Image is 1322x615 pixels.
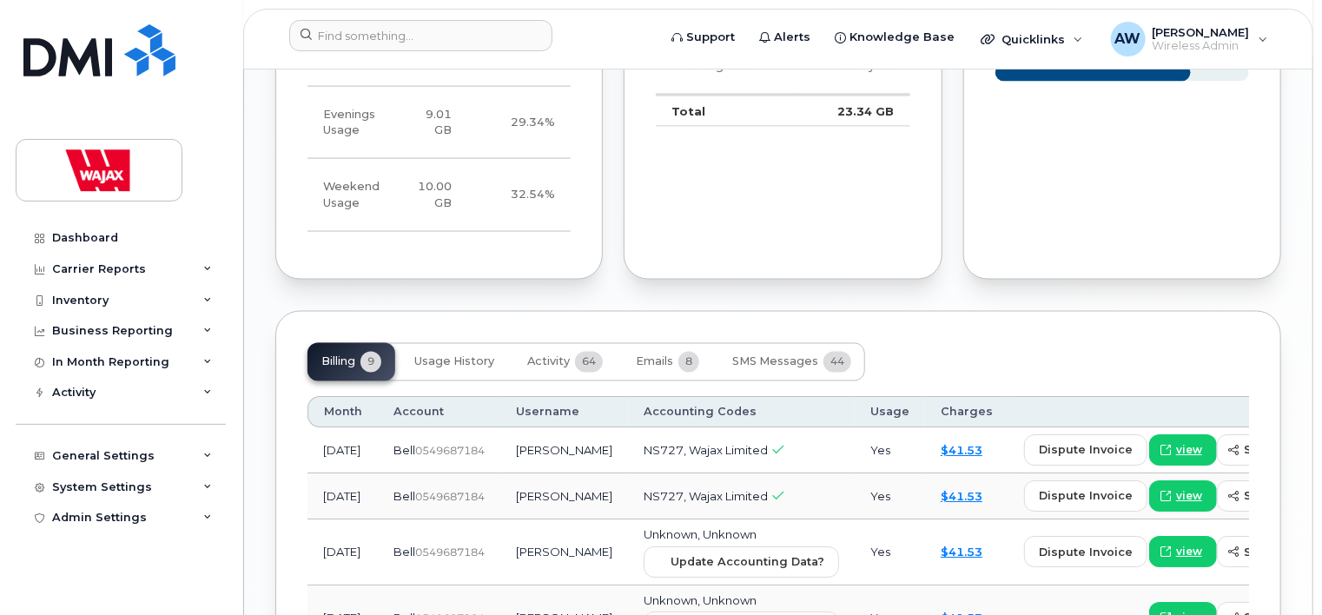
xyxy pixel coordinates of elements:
[941,490,982,504] a: $41.53
[1099,22,1280,56] div: Andrew Warren
[798,95,909,128] td: 23.34 GB
[1039,545,1133,561] span: dispute invoice
[941,444,982,458] a: $41.53
[393,490,415,504] span: Bell
[644,547,839,579] button: Update Accounting Data?
[307,428,378,474] td: [DATE]
[644,594,757,608] span: Unknown, Unknown
[1244,488,1309,505] span: send copy
[1039,488,1133,505] span: dispute invoice
[747,20,823,55] a: Alerts
[656,95,798,128] td: Total
[732,355,818,369] span: SMS Messages
[307,520,378,586] td: [DATE]
[1176,545,1202,560] span: view
[855,474,925,520] td: Yes
[500,397,628,428] th: Username
[500,428,628,474] td: [PERSON_NAME]
[575,352,603,373] span: 64
[500,520,628,586] td: [PERSON_NAME]
[628,397,855,428] th: Accounting Codes
[527,355,570,369] span: Activity
[823,20,967,55] a: Knowledge Base
[307,159,395,232] td: Weekend Usage
[941,546,982,559] a: $41.53
[1024,537,1147,568] button: dispute invoice
[659,20,747,55] a: Support
[415,491,485,504] span: 0549687184
[307,397,378,428] th: Month
[678,352,699,373] span: 8
[393,444,415,458] span: Bell
[774,29,810,46] span: Alerts
[1149,537,1217,568] a: view
[1153,25,1250,39] span: [PERSON_NAME]
[1039,442,1133,459] span: dispute invoice
[686,29,735,46] span: Support
[1001,32,1065,46] span: Quicklinks
[414,355,494,369] span: Usage History
[307,87,395,160] td: Evenings Usage
[1115,29,1141,50] span: AW
[855,397,925,428] th: Usage
[855,428,925,474] td: Yes
[968,22,1095,56] div: Quicklinks
[1176,489,1202,505] span: view
[467,159,571,232] td: 32.54%
[378,397,500,428] th: Account
[395,87,467,160] td: 9.01 GB
[644,528,757,542] span: Unknown, Unknown
[1149,481,1217,512] a: view
[855,520,925,586] td: Yes
[1149,435,1217,466] a: view
[415,546,485,559] span: 0549687184
[307,474,378,520] td: [DATE]
[307,87,571,160] tr: Weekdays from 6:00pm to 8:00am
[1244,545,1309,561] span: send copy
[393,546,415,559] span: Bell
[823,352,851,373] span: 44
[671,554,824,571] span: Update Accounting Data?
[925,397,1008,428] th: Charges
[289,20,552,51] input: Find something...
[644,444,768,458] span: NS727, Wajax Limited
[1244,442,1309,459] span: send copy
[636,355,673,369] span: Emails
[849,29,955,46] span: Knowledge Base
[307,159,571,232] tr: Friday from 6:00pm to Monday 8:00am
[500,474,628,520] td: [PERSON_NAME]
[1024,481,1147,512] button: dispute invoice
[1153,39,1250,53] span: Wireless Admin
[395,159,467,232] td: 10.00 GB
[415,445,485,458] span: 0549687184
[644,490,768,504] span: NS727, Wajax Limited
[1024,435,1147,466] button: dispute invoice
[1176,443,1202,459] span: view
[467,87,571,160] td: 29.34%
